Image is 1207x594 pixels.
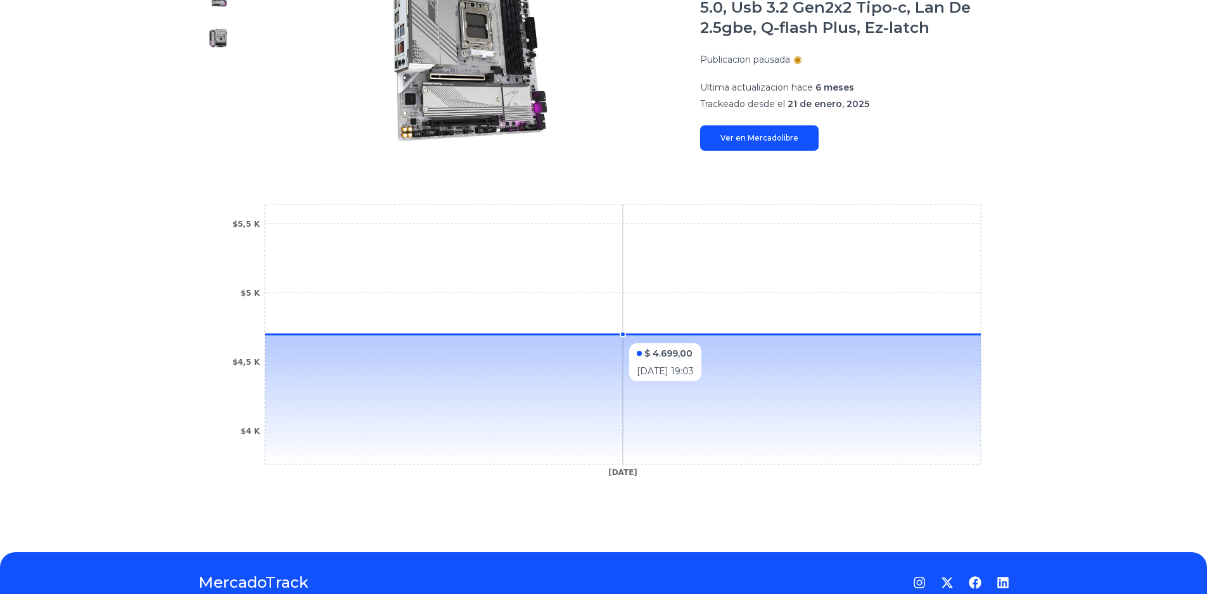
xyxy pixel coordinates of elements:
[815,82,854,93] span: 6 meses
[208,28,229,48] img: Gigabyte B650m Aorus Elite Ax Ice Am5 Lga 1718 Amd B650 M-atx Placa Base Con 5 Años De , Ddr5, 2*...
[700,82,813,93] span: Ultima actualizacion hace
[232,358,260,367] tspan: $4,5 K
[700,125,819,151] a: Ver en Mercadolibre
[700,98,785,110] span: Trackeado desde el
[700,53,790,66] p: Publicacion pausada
[997,576,1009,589] a: LinkedIn
[788,98,869,110] span: 21 de enero, 2025
[240,289,260,298] tspan: $5 K
[941,576,954,589] a: Twitter
[969,576,981,589] a: Facebook
[608,468,637,477] tspan: [DATE]
[198,572,309,593] a: MercadoTrack
[913,576,926,589] a: Instagram
[240,427,260,436] tspan: $4 K
[232,220,260,229] tspan: $5,5 K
